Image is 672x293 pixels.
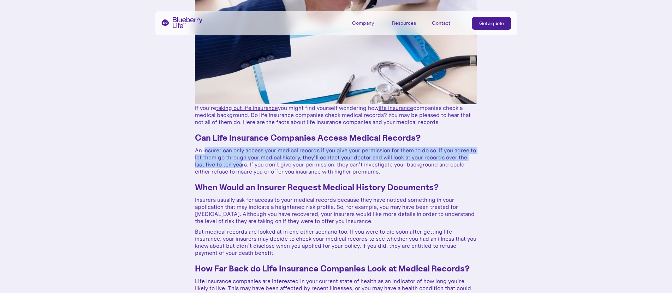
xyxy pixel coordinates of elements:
[432,20,450,26] div: Contact
[352,20,374,26] div: Company
[216,104,278,111] a: taking out life insurance
[479,20,504,27] div: Get a quote
[161,17,203,28] a: home
[379,104,413,111] a: life insurance
[195,147,477,175] p: An insurer can only access your medical records if you give your permission for them to do so. If...
[195,196,477,224] p: Insurers usually ask for access to your medical records because they have noticed something in yo...
[432,17,464,29] a: Contact
[195,133,477,143] h3: Can Life Insurance Companies Access Medical Records?
[352,17,384,29] div: Company
[195,104,477,125] p: If you’re you might find yourself wondering how companies check a medical background. Do life ins...
[195,228,477,256] p: But medical records are looked at in one other scenario too. If you were to die soon after gettin...
[392,20,416,26] div: Resources
[472,17,511,30] a: Get a quote
[195,182,477,193] h3: When Would an Insurer Request Medical History Documents?
[392,17,424,29] div: Resources
[195,263,477,274] h3: How Far Back do Life Insurance Companies Look at Medical Records?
